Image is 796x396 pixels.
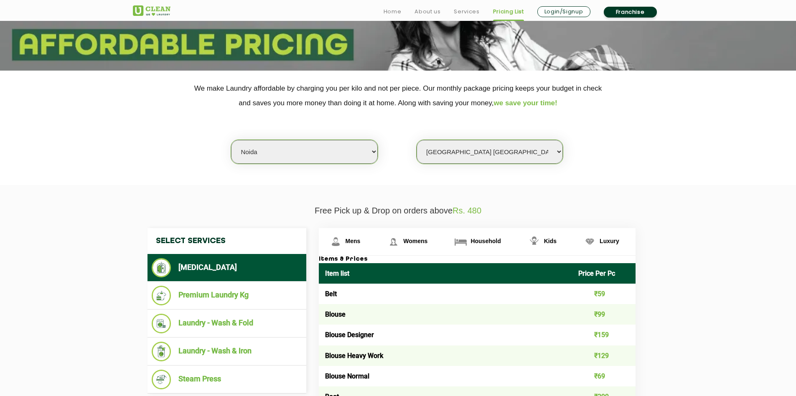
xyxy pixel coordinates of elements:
td: ₹129 [572,345,636,366]
td: ₹69 [572,366,636,386]
h3: Items & Prices [319,256,636,263]
p: We make Laundry affordable by charging you per kilo and not per piece. Our monthly package pricin... [133,81,664,110]
a: Login/Signup [537,6,590,17]
h4: Select Services [148,228,306,254]
th: Item list [319,263,572,284]
td: Blouse [319,304,572,325]
td: Belt [319,284,572,304]
span: Household [470,238,501,244]
img: UClean Laundry and Dry Cleaning [133,5,170,16]
span: Mens [346,238,361,244]
img: Premium Laundry Kg [152,286,171,305]
img: Mens [328,234,343,249]
td: ₹59 [572,284,636,304]
td: Blouse Heavy Work [319,345,572,366]
a: Services [454,7,479,17]
a: About us [415,7,440,17]
td: Blouse Normal [319,366,572,386]
span: Kids [544,238,557,244]
li: Laundry - Wash & Iron [152,342,302,361]
li: Steam Press [152,370,302,389]
li: Premium Laundry Kg [152,286,302,305]
a: Pricing List [493,7,524,17]
a: Franchise [604,7,657,18]
img: Household [453,234,468,249]
img: Dry Cleaning [152,258,171,277]
li: [MEDICAL_DATA] [152,258,302,277]
span: Womens [403,238,427,244]
p: Free Pick up & Drop on orders above [133,206,664,216]
li: Laundry - Wash & Fold [152,314,302,333]
img: Steam Press [152,370,171,389]
img: Kids [527,234,542,249]
td: ₹159 [572,325,636,345]
td: ₹99 [572,304,636,325]
img: Womens [386,234,401,249]
span: Luxury [600,238,619,244]
span: Rs. 480 [453,206,481,215]
img: Luxury [582,234,597,249]
th: Price Per Pc [572,263,636,284]
a: Home [384,7,402,17]
img: Laundry - Wash & Fold [152,314,171,333]
span: we save your time! [494,99,557,107]
img: Laundry - Wash & Iron [152,342,171,361]
td: Blouse Designer [319,325,572,345]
